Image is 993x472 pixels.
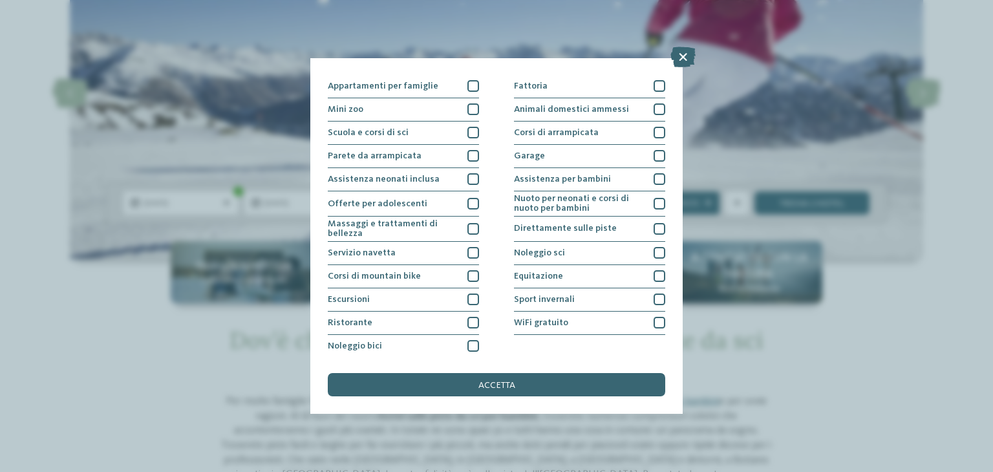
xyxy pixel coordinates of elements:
span: Sport invernali [514,295,575,304]
span: Assistenza neonati inclusa [328,175,440,184]
span: Fattoria [514,81,548,91]
span: Servizio navetta [328,248,396,257]
span: Corsi di mountain bike [328,272,421,281]
span: Ristorante [328,318,372,327]
span: Mini zoo [328,105,363,114]
span: Garage [514,151,545,160]
span: Offerte per adolescenti [328,199,427,208]
span: Parete da arrampicata [328,151,422,160]
span: Scuola e corsi di sci [328,128,409,137]
span: accetta [478,381,515,390]
span: Escursioni [328,295,370,304]
span: Nuoto per neonati e corsi di nuoto per bambini [514,194,645,213]
span: Noleggio sci [514,248,565,257]
span: Appartamenti per famiglie [328,81,438,91]
span: Equitazione [514,272,563,281]
span: WiFi gratuito [514,318,568,327]
span: Massaggi e trattamenti di bellezza [328,219,459,238]
span: Direttamente sulle piste [514,224,617,233]
span: Animali domestici ammessi [514,105,629,114]
span: Assistenza per bambini [514,175,611,184]
span: Corsi di arrampicata [514,128,599,137]
span: Noleggio bici [328,341,382,350]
